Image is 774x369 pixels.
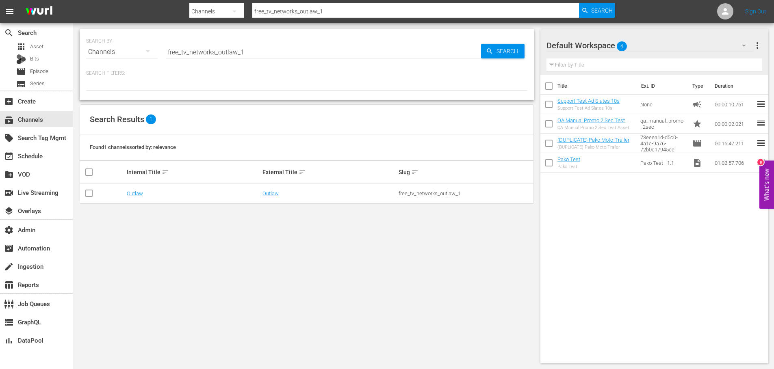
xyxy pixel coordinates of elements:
span: Search Tag Mgmt [4,133,14,143]
span: Found 1 channels sorted by: relevance [90,144,176,150]
th: Title [557,75,636,97]
span: Series [16,79,26,89]
span: Live Streaming [4,188,14,198]
span: Channels [4,115,14,125]
div: (DUPLICATE) Pako Moto-Trailer [557,145,629,150]
span: 4 [617,38,627,55]
span: Asset [30,43,43,51]
span: reorder [756,119,766,128]
span: Automation [4,244,14,253]
button: more_vert [752,36,762,55]
td: 73eeea1d-d5c0-4a1e-9a76-72b0c17945ce [637,134,689,153]
span: Schedule [4,151,14,161]
span: Create [4,97,14,106]
td: 00:00:10.761 [711,95,756,114]
td: 01:02:57.706 [711,153,756,173]
a: Pako Test [557,156,580,162]
a: (DUPLICATE) Pako Moto-Trailer [557,137,629,143]
div: Bits [16,54,26,64]
span: Search [4,28,14,38]
td: None [637,95,689,114]
span: Ad [692,99,702,109]
span: Search [591,3,613,18]
th: Ext. ID [636,75,688,97]
a: Sign Out [745,8,766,15]
div: Default Workspace [546,34,754,57]
span: Search Results [90,114,144,124]
span: Overlays [4,206,14,216]
div: Slug [399,167,532,177]
a: QA Manual Promo 2 Sec Test Asset [557,117,628,129]
span: Episode [692,138,702,148]
button: Search [579,3,615,18]
span: Promo [692,119,702,129]
span: GraphQL [4,317,14,327]
td: 00:00:02.021 [711,114,756,134]
div: Internal Title [127,167,260,177]
div: Channels [86,41,158,63]
span: Series [30,80,45,88]
th: Duration [710,75,759,97]
div: Pako Test [557,164,580,169]
span: menu [5,6,15,16]
a: Outlaw [262,190,279,196]
button: Open Feedback Widget [759,160,774,209]
span: Video [692,158,702,168]
span: 1 [146,114,156,124]
div: free_tv_networks_outlaw_1 [399,190,532,196]
span: Ingestion [4,262,14,272]
span: Job Queues [4,299,14,309]
span: Search [493,44,525,58]
span: Episode [30,67,48,76]
span: DataPool [4,336,14,345]
span: VOD [4,170,14,179]
span: Bits [30,55,39,63]
div: QA Manual Promo 2 Sec Test Asset [557,125,634,130]
div: External Title [262,167,396,177]
span: reorder [756,138,766,148]
span: Episode [16,67,26,76]
span: Asset [16,42,26,52]
a: Support Test Ad Slates 10s [557,98,620,104]
p: Search Filters: [86,70,527,77]
a: Outlaw [127,190,143,196]
div: 8 [757,159,764,165]
button: Search [481,44,525,58]
span: sort [299,168,306,176]
span: Reports [4,280,14,290]
span: Admin [4,225,14,235]
span: sort [411,168,418,176]
th: Type [687,75,710,97]
td: qa_manual_promo_2sec [637,114,689,134]
div: Support Test Ad Slates 10s [557,106,620,111]
span: reorder [756,158,766,167]
span: more_vert [752,41,762,50]
img: ans4CAIJ8jUAAAAAAAAAAAAAAAAAAAAAAAAgQb4GAAAAAAAAAAAAAAAAAAAAAAAAJMjXAAAAAAAAAAAAAAAAAAAAAAAAgAT5G... [20,2,59,21]
span: sort [162,168,169,176]
td: Pako Test - 1.1 [637,153,689,173]
td: 00:16:47.211 [711,134,756,153]
span: reorder [756,99,766,109]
